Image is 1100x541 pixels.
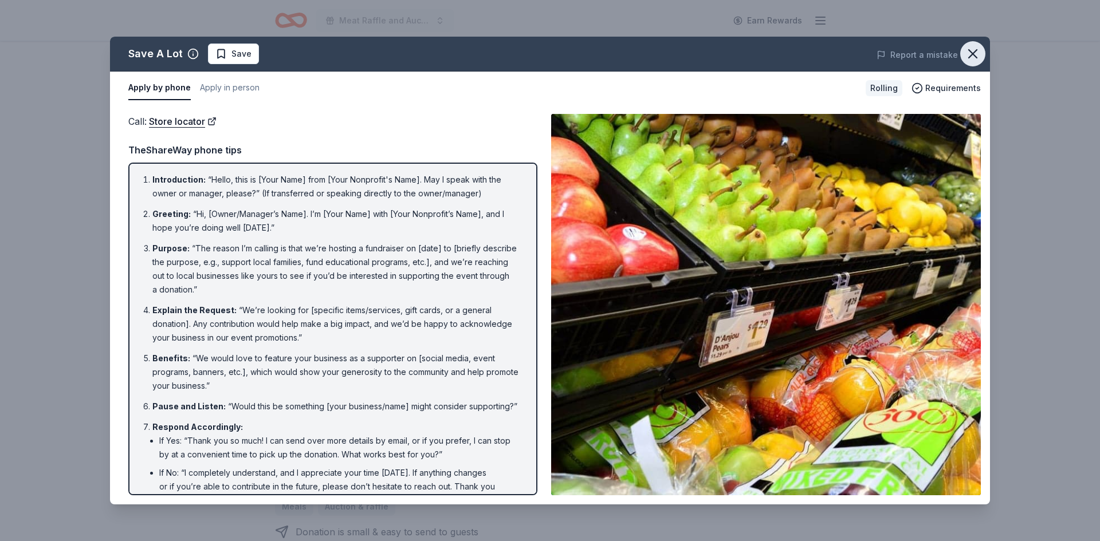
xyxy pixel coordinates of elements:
span: Explain the Request : [152,305,237,315]
button: Requirements [912,81,981,95]
div: Rolling [866,80,902,96]
button: Save [208,44,259,64]
span: Save [231,47,252,61]
li: “We would love to feature your business as a supporter on [social media, event programs, banners,... [152,352,520,393]
button: Apply in person [200,76,260,100]
a: Store locator [149,114,217,129]
span: Purpose : [152,243,190,253]
li: “Hello, this is [Your Name] from [Your Nonprofit's Name]. May I speak with the owner or manager, ... [152,173,520,200]
li: “Would this be something [your business/name] might consider supporting?” [152,400,520,413]
li: If Yes: “Thank you so much! I can send over more details by email, or if you prefer, I can stop b... [159,434,520,461]
span: Introduction : [152,175,206,184]
button: Apply by phone [128,76,191,100]
img: Image for Save A Lot [551,114,981,495]
div: TheShareWay phone tips [128,143,537,157]
div: Call : [128,114,537,129]
li: “We’re looking for [specific items/services, gift cards, or a general donation]. Any contribution... [152,303,520,345]
span: Benefits : [152,353,190,363]
li: “The reason I’m calling is that we’re hosting a fundraiser on [date] to [briefly describe the pur... [152,242,520,297]
button: Report a mistake [877,48,958,62]
li: If No: “I completely understand, and I appreciate your time [DATE]. If anything changes or if you... [159,466,520,507]
span: Pause and Listen : [152,401,226,411]
div: Save A Lot [128,45,183,63]
li: “Hi, [Owner/Manager’s Name]. I’m [Your Name] with [Your Nonprofit’s Name], and I hope you’re doin... [152,207,520,235]
span: Respond Accordingly : [152,422,243,432]
span: Greeting : [152,209,191,219]
span: Requirements [925,81,981,95]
